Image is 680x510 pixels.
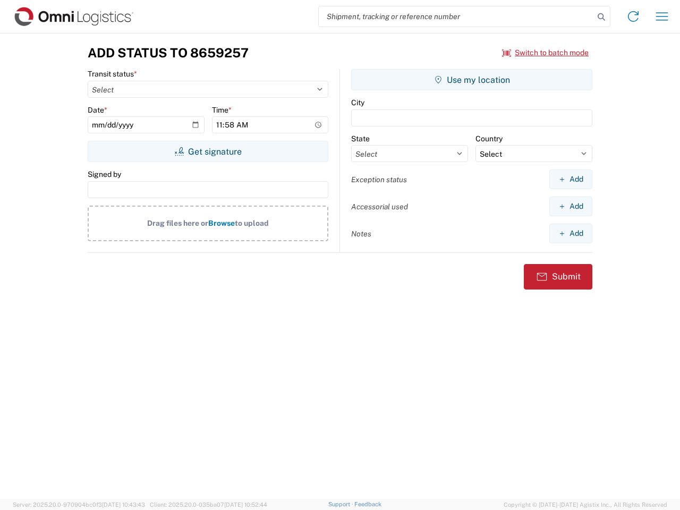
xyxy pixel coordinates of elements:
[524,264,592,290] button: Submit
[224,501,267,508] span: [DATE] 10:52:44
[475,134,503,143] label: Country
[102,501,145,508] span: [DATE] 10:43:43
[150,501,267,508] span: Client: 2025.20.0-035ba07
[212,105,232,115] label: Time
[235,219,269,227] span: to upload
[88,169,121,179] label: Signed by
[549,169,592,189] button: Add
[549,224,592,243] button: Add
[351,134,370,143] label: State
[88,45,249,61] h3: Add Status to 8659257
[88,69,137,79] label: Transit status
[319,6,594,27] input: Shipment, tracking or reference number
[13,501,145,508] span: Server: 2025.20.0-970904bc0f3
[351,175,407,184] label: Exception status
[351,69,592,90] button: Use my location
[549,197,592,216] button: Add
[208,219,235,227] span: Browse
[88,105,107,115] label: Date
[354,501,381,507] a: Feedback
[351,202,408,211] label: Accessorial used
[328,501,355,507] a: Support
[88,141,328,162] button: Get signature
[351,98,364,107] label: City
[502,44,589,62] button: Switch to batch mode
[351,229,371,239] label: Notes
[504,500,667,509] span: Copyright © [DATE]-[DATE] Agistix Inc., All Rights Reserved
[147,219,208,227] span: Drag files here or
